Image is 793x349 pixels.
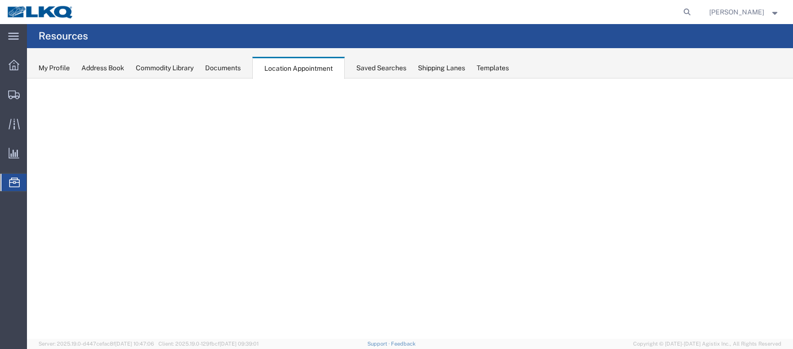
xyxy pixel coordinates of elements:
div: Saved Searches [356,63,406,73]
div: Templates [477,63,509,73]
span: [DATE] 09:39:01 [220,341,259,347]
span: Server: 2025.19.0-d447cefac8f [39,341,154,347]
iframe: FS Legacy Container [27,78,793,339]
div: Address Book [81,63,124,73]
button: [PERSON_NAME] [709,6,780,18]
div: Shipping Lanes [418,63,465,73]
img: logo [7,5,74,19]
h4: Resources [39,24,88,48]
span: [DATE] 10:47:06 [115,341,154,347]
a: Support [367,341,391,347]
div: Location Appointment [252,57,345,79]
span: Copyright © [DATE]-[DATE] Agistix Inc., All Rights Reserved [633,340,781,348]
div: Commodity Library [136,63,194,73]
a: Feedback [391,341,416,347]
span: Christopher Sanchez [709,7,764,17]
div: Documents [205,63,241,73]
div: My Profile [39,63,70,73]
span: Client: 2025.19.0-129fbcf [158,341,259,347]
